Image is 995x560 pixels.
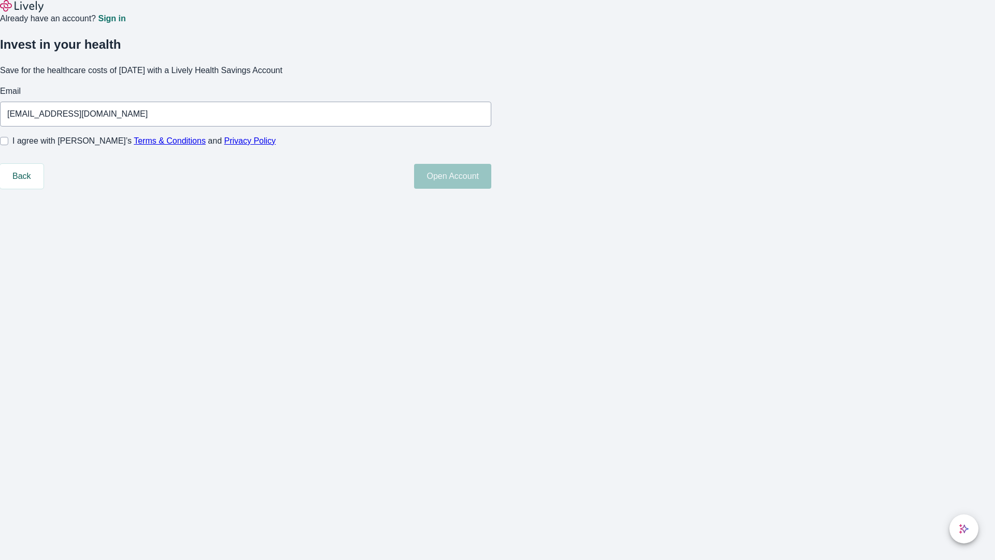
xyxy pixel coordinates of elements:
span: I agree with [PERSON_NAME]’s and [12,135,276,147]
a: Terms & Conditions [134,136,206,145]
a: Sign in [98,15,125,23]
button: chat [949,514,978,543]
a: Privacy Policy [224,136,276,145]
svg: Lively AI Assistant [959,524,969,534]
